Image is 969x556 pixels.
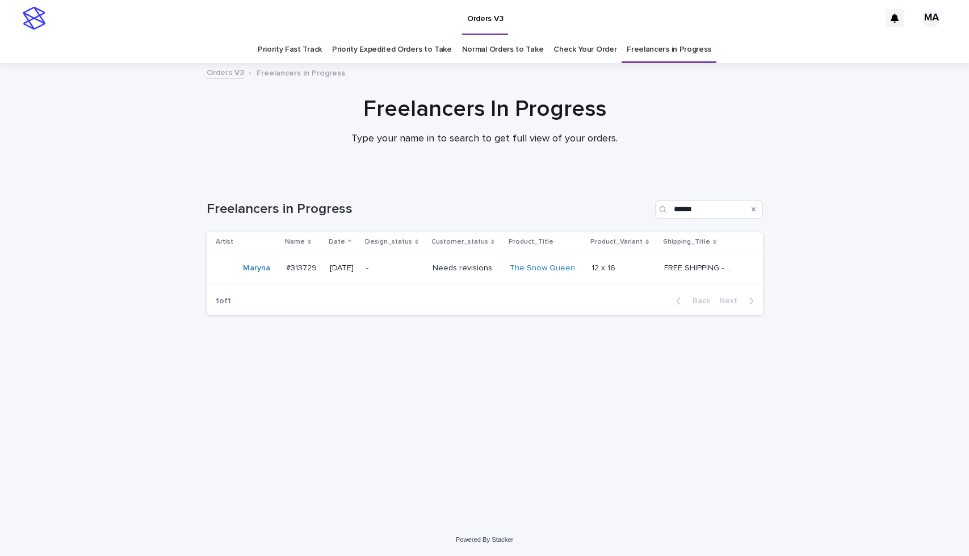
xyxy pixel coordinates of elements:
[664,261,737,273] p: FREE SHIPPING - preview in 1-2 business days, after your approval delivery will take 5-10 b.d.
[456,536,513,543] a: Powered By Stacker
[330,264,357,273] p: [DATE]
[715,296,763,306] button: Next
[258,36,322,63] a: Priority Fast Track
[719,297,744,305] span: Next
[329,236,345,248] p: Date
[553,36,616,63] a: Check Your Order
[365,236,412,248] p: Design_status
[243,264,270,273] a: Maryna
[332,36,452,63] a: Priority Expedited Orders to Take
[922,9,941,27] div: MA
[23,7,45,30] img: stacker-logo-s-only.png
[592,261,618,273] p: 12 x 16
[590,236,643,248] p: Product_Variant
[627,36,711,63] a: Freelancers in Progress
[462,36,544,63] a: Normal Orders to Take
[207,95,763,123] h1: Freelancers In Progress
[258,133,712,145] p: Type your name in to search to get full view of your orders.
[667,296,715,306] button: Back
[509,236,553,248] p: Product_Title
[433,264,501,273] p: Needs revisions
[207,252,763,285] tr: Maryna #313729#313729 [DATE]-Needs revisionsThe Snow Queen 12 x 1612 x 16 FREE SHIPPING - preview...
[663,236,710,248] p: Shipping_Title
[510,264,575,273] a: The Snow Queen
[686,297,710,305] span: Back
[285,236,305,248] p: Name
[366,264,423,273] p: -
[207,65,244,78] a: Orders V3
[286,261,319,273] p: #313729
[216,236,233,248] p: Artist
[655,200,763,219] input: Search
[207,201,651,218] h1: Freelancers in Progress
[257,66,345,78] p: Freelancers in Progress
[207,287,240,315] p: 1 of 1
[431,236,488,248] p: Customer_status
